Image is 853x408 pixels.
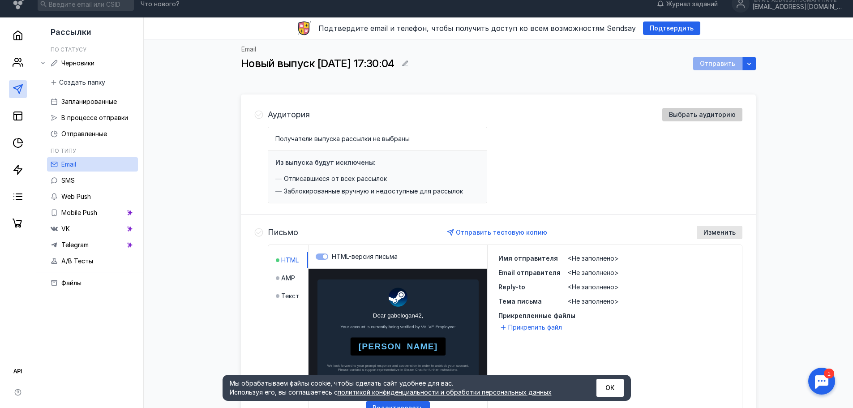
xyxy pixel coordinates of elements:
h4: Письмо [268,228,298,237]
span: Telegram [61,241,89,249]
span: Рассылки [51,27,91,37]
button: Выбрать аудиторию [662,108,742,121]
h5: По типу [51,147,76,154]
span: A/B Тесты [61,257,93,265]
span: <Не заполнено> [568,283,619,291]
a: VK [47,222,138,236]
button: ОК [596,379,624,397]
button: Отправить тестовую копию [444,226,552,239]
span: <Не заполнено> [568,269,619,276]
h4: Аудитория [268,110,310,119]
a: Черновики [47,56,138,70]
button: Создать папку [47,76,110,89]
span: HTML-версия письма [332,253,398,260]
h5: По статусу [51,46,86,53]
span: Текст [281,292,299,301]
span: Прикрепить файл [508,323,562,332]
span: Mobile Push [61,209,97,216]
span: Отправленные [61,130,107,137]
button: Прикрепить файл [498,322,566,333]
span: В процессе отправки [61,114,128,121]
span: <Не заполнено> [568,297,619,305]
span: Изменить [703,229,736,236]
span: HTML [281,256,299,265]
a: Web Push [47,189,138,204]
span: Имя отправителя [498,254,558,262]
span: Прикрепленные файлы [498,311,731,320]
span: SMS [61,176,75,184]
span: Reply-to [498,283,525,291]
span: Новый выпуск [DATE] 17:30:04 [241,57,394,70]
span: Заблокированные вручную и недоступные для рассылок [284,187,463,196]
a: Файлы [47,276,138,290]
span: Отписавшиеся от всех рассылок [284,174,387,183]
span: Файлы [61,279,81,287]
div: 1 [20,5,30,15]
a: Что нового? [136,1,184,7]
a: Запланированные [47,94,138,109]
iframe: preview [240,269,556,394]
span: Получатели выпуска рассылки не выбраны [275,135,410,142]
span: Создать папку [59,79,105,86]
span: Запланированные [61,98,117,105]
span: <Не заполнено> [568,254,619,262]
span: AMP [281,274,295,283]
span: Подтвердите email и телефон, чтобы получить доступ ко всем возможностям Sendsay [318,24,636,33]
span: Выбрать аудиторию [669,111,736,119]
a: политикой конфиденциальности и обработки персональных данных [338,388,552,396]
a: SMS [47,173,138,188]
span: Отправить тестовую копию [456,228,547,236]
a: Telegram [47,238,138,252]
span: Подтвердить [650,25,694,32]
span: Что нового? [141,1,180,7]
div: Мы обрабатываем файлы cookie, чтобы сделать сайт удобнее для вас. Используя его, вы соглашаетесь c [230,379,574,397]
span: VK [61,225,70,232]
a: A/B Тесты [47,254,138,268]
a: В процессе отправки [47,111,138,125]
button: Подтвердить [643,21,700,35]
span: Тема письма [498,297,542,305]
a: Отправленные [47,127,138,141]
a: Email [241,46,256,52]
a: Email [47,157,138,172]
span: Email отправителя [498,269,561,276]
span: Черновики [61,59,94,67]
button: Изменить [697,226,742,239]
a: Mobile Push [47,206,138,220]
span: Email [61,160,76,168]
div: [EMAIL_ADDRESS][DOMAIN_NAME] [752,3,842,11]
span: Web Push [61,193,91,200]
h4: Из выпуска будут исключены: [275,159,376,166]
